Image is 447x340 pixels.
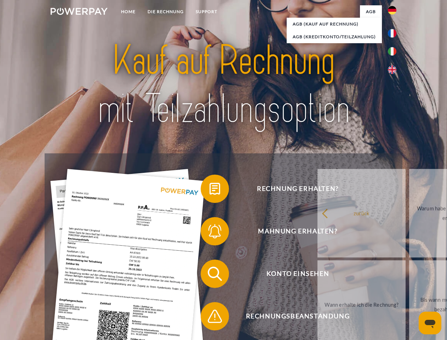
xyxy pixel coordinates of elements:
[211,217,384,245] span: Mahnung erhalten?
[201,260,385,288] button: Konto einsehen
[388,47,396,56] img: it
[142,5,190,18] a: DIE RECHNUNG
[201,175,385,203] button: Rechnung erhalten?
[206,265,224,283] img: qb_search.svg
[360,5,382,18] a: agb
[322,208,401,218] div: zurück
[322,300,401,309] div: Wann erhalte ich die Rechnung?
[51,8,108,15] img: logo-powerpay-white.svg
[211,302,384,330] span: Rechnungsbeanstandung
[388,66,396,74] img: en
[206,307,224,325] img: qb_warning.svg
[201,302,385,330] button: Rechnungsbeanstandung
[287,30,382,43] a: AGB (Kreditkonto/Teilzahlung)
[201,217,385,245] button: Mahnung erhalten?
[115,5,142,18] a: Home
[206,222,224,240] img: qb_bell.svg
[211,260,384,288] span: Konto einsehen
[287,18,382,30] a: AGB (Kauf auf Rechnung)
[419,312,441,334] iframe: Schaltfläche zum Öffnen des Messaging-Fensters
[211,175,384,203] span: Rechnung erhalten?
[206,180,224,198] img: qb_bill.svg
[388,29,396,38] img: fr
[388,6,396,15] img: de
[68,34,379,136] img: title-powerpay_de.svg
[190,5,223,18] a: SUPPORT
